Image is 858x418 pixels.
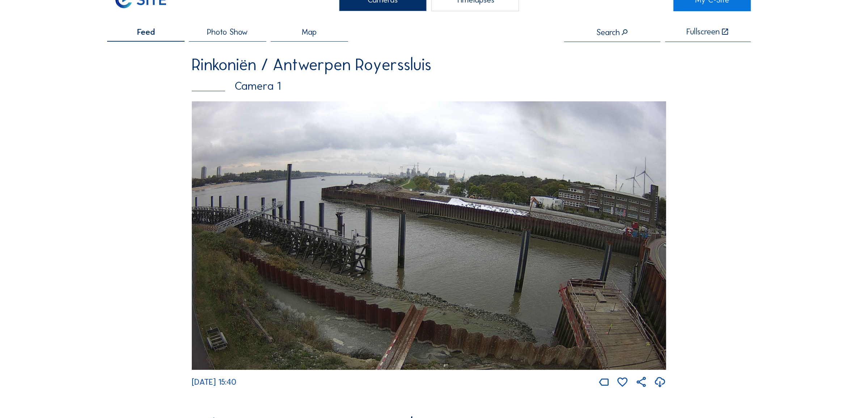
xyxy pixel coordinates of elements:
span: Feed [137,28,155,37]
div: Camera 1 [192,80,666,92]
div: Rinkoniën / Antwerpen Royerssluis [192,56,666,73]
span: [DATE] 15:40 [192,377,236,387]
span: Map [302,28,317,37]
img: Image [192,101,666,370]
div: Fullscreen [686,28,720,37]
span: Photo Show [207,28,248,37]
